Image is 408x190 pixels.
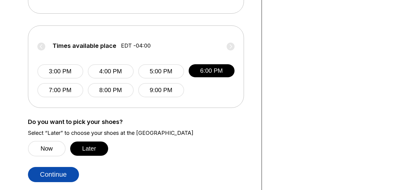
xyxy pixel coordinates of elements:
[28,141,66,156] button: Now
[53,42,116,49] span: Times available place
[121,42,151,49] span: EDT -04:00
[28,118,252,125] label: Do you want to pick your shoes?
[88,83,134,97] button: 8:00 PM
[28,130,252,136] label: Select “Later” to choose your shoes at the [GEOGRAPHIC_DATA]
[37,83,83,97] button: 7:00 PM
[138,64,184,78] button: 5:00 PM
[70,142,108,156] button: Later
[138,83,184,97] button: 9:00 PM
[28,167,79,182] button: Continue
[37,64,83,78] button: 3:00 PM
[189,64,235,77] button: 6:00 PM
[88,64,134,78] button: 4:00 PM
